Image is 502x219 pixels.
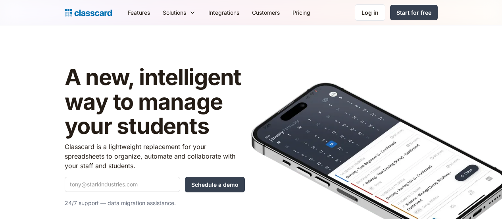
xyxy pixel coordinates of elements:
[355,4,385,21] a: Log in
[65,198,245,208] p: 24/7 support — data migration assistance.
[163,8,186,17] div: Solutions
[65,7,112,18] a: Logo
[246,4,286,21] a: Customers
[202,4,246,21] a: Integrations
[390,5,438,20] a: Start for free
[121,4,156,21] a: Features
[65,177,245,192] form: Quick Demo Form
[185,177,245,192] input: Schedule a demo
[396,8,431,17] div: Start for free
[65,65,245,139] h1: A new, intelligent way to manage your students
[156,4,202,21] div: Solutions
[362,8,379,17] div: Log in
[65,142,245,171] p: Classcard is a lightweight replacement for your spreadsheets to organize, automate and collaborat...
[286,4,317,21] a: Pricing
[65,177,180,192] input: tony@starkindustries.com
